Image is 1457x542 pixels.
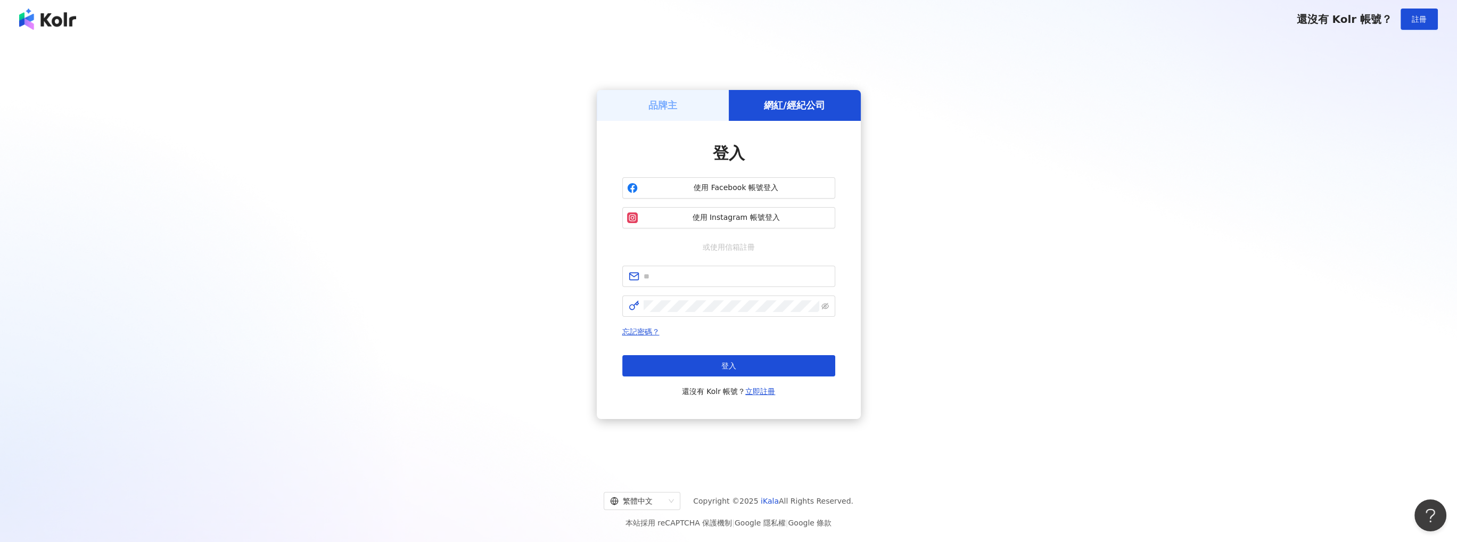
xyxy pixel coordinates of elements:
[19,9,76,30] img: logo
[622,355,835,376] button: 登入
[721,362,736,370] span: 登入
[761,497,779,505] a: iKala
[1412,15,1427,23] span: 註冊
[764,98,825,112] h5: 網紅/經紀公司
[745,387,775,396] a: 立即註冊
[695,241,762,253] span: 或使用信箱註冊
[622,327,660,336] a: 忘記密碼？
[788,519,832,527] a: Google 條款
[1401,9,1438,30] button: 註冊
[693,495,853,507] span: Copyright © 2025 All Rights Reserved.
[1296,13,1392,26] span: 還沒有 Kolr 帳號？
[642,212,830,223] span: 使用 Instagram 帳號登入
[622,207,835,228] button: 使用 Instagram 帳號登入
[713,144,745,162] span: 登入
[735,519,786,527] a: Google 隱私權
[1414,499,1446,531] iframe: Help Scout Beacon - Open
[610,492,664,510] div: 繁體中文
[682,385,776,398] span: 還沒有 Kolr 帳號？
[622,177,835,199] button: 使用 Facebook 帳號登入
[821,302,829,310] span: eye-invisible
[642,183,830,193] span: 使用 Facebook 帳號登入
[786,519,788,527] span: |
[625,516,832,529] span: 本站採用 reCAPTCHA 保護機制
[732,519,735,527] span: |
[648,98,677,112] h5: 品牌主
